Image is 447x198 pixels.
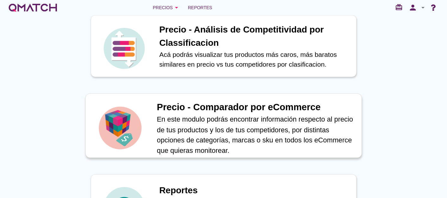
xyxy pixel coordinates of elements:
img: icon [97,105,143,151]
h1: Reportes [159,184,350,197]
i: redeem [395,3,405,11]
p: En este modulo podrás encontrar información respecto al precio de tus productos y los de tus comp... [157,114,355,156]
a: white-qmatch-logo [8,1,58,14]
button: Precios [148,1,185,14]
i: arrow_drop_down [173,4,180,11]
h1: Precio - Comparador por eCommerce [157,100,355,114]
a: iconPrecio - Comparador por eCommerceEn este modulo podrás encontrar información respecto al prec... [82,95,365,157]
img: icon [102,26,146,70]
a: iconPrecio - Análisis de Competitividad por ClassificacionAcá podrás visualizar tus productos más... [82,15,365,77]
i: person [407,3,419,12]
a: Reportes [185,1,215,14]
p: Acá podrás visualizar tus productos más caros, más baratos similares en precio vs tus competidore... [159,50,350,69]
div: Precios [153,4,180,11]
i: arrow_drop_down [419,4,427,11]
span: Reportes [188,4,212,11]
h1: Precio - Análisis de Competitividad por Classificacion [159,23,350,50]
